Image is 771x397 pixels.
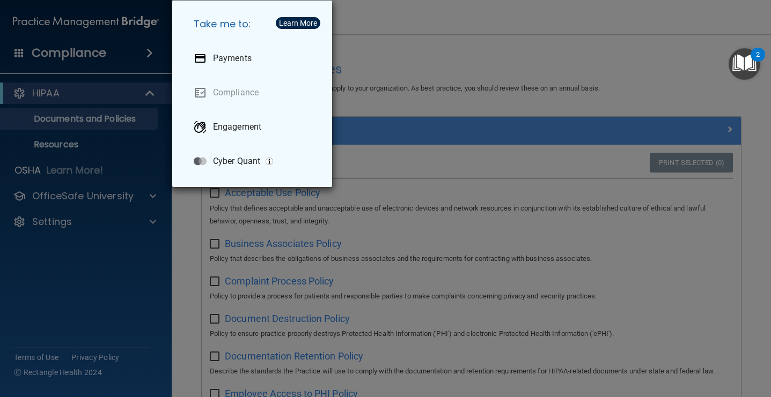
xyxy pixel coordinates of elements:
iframe: Drift Widget Chat Controller [585,321,758,364]
button: Open Resource Center, 2 new notifications [729,48,760,80]
p: Payments [213,53,252,64]
h5: Take me to: [185,9,324,39]
p: Engagement [213,122,261,132]
a: Payments [185,43,324,73]
p: Cyber Quant [213,156,260,167]
a: Compliance [185,78,324,108]
div: 2 [756,55,760,69]
a: Engagement [185,112,324,142]
a: Cyber Quant [185,146,324,176]
div: Learn More [279,19,317,27]
button: Learn More [276,17,320,29]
